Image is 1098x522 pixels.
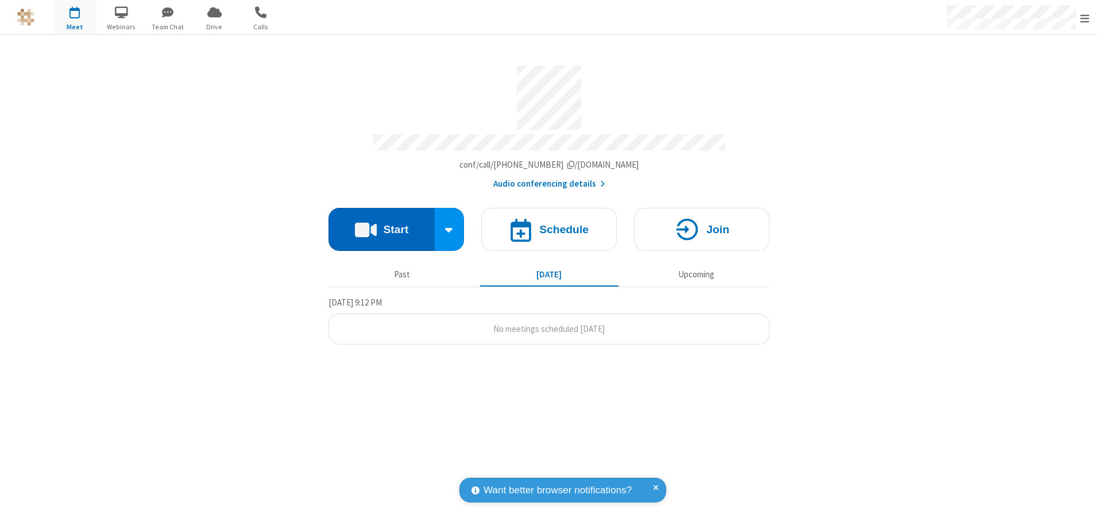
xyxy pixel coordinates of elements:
span: Drive [193,22,236,32]
button: Start [328,208,435,251]
h4: Start [383,224,408,235]
button: Audio conferencing details [493,177,605,191]
span: Webinars [100,22,143,32]
h4: Join [706,224,729,235]
section: Today's Meetings [328,296,770,345]
h4: Schedule [539,224,589,235]
span: No meetings scheduled [DATE] [493,323,605,334]
span: Team Chat [146,22,190,32]
span: Calls [239,22,283,32]
button: Copy my meeting room linkCopy my meeting room link [459,158,639,172]
img: QA Selenium DO NOT DELETE OR CHANGE [17,9,34,26]
button: [DATE] [480,264,618,285]
button: Upcoming [627,264,765,285]
button: Schedule [481,208,617,251]
button: Past [333,264,471,285]
span: Meet [53,22,96,32]
section: Account details [328,57,770,191]
span: [DATE] 9:12 PM [328,297,382,308]
span: Want better browser notifications? [484,483,632,498]
div: Start conference options [435,208,465,251]
button: Join [634,208,770,251]
span: Copy my meeting room link [459,159,639,170]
